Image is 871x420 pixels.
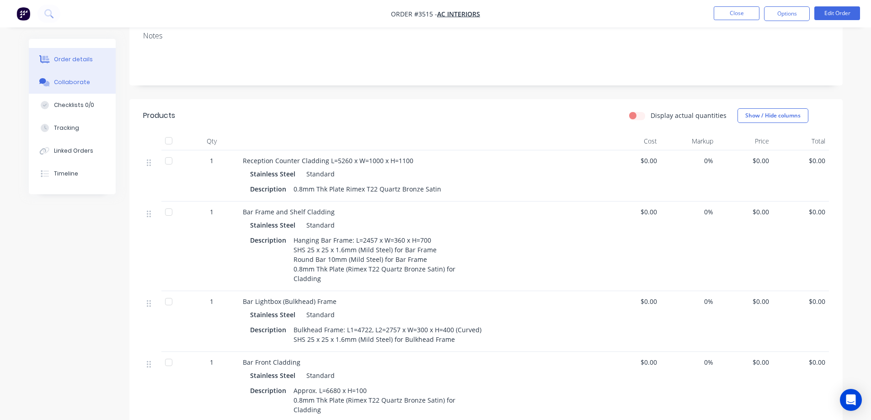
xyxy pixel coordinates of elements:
div: Stainless Steel [250,218,299,232]
div: 0.8mm Thk Plate Rimex T22 Quartz Bronze Satin [290,182,445,196]
button: Edit Order [814,6,860,20]
span: Order #3515 - [391,10,437,18]
div: Approx. L=6680 x H=100 0.8mm Thk Plate (Rimex T22 Quartz Bronze Satin) for Cladding [290,384,459,416]
span: 1 [210,156,214,165]
div: Stainless Steel [250,167,299,181]
span: $0.00 [609,207,657,217]
span: 1 [210,357,214,367]
div: Bulkhead Frame: L1=4722, L2=2757 x W=300 x H=400 (Curved) SHS 25 x 25 x 1.6mm (Mild Steel) for Bu... [290,323,485,346]
button: Collaborate [29,71,116,94]
div: Checklists 0/0 [54,101,94,109]
span: 1 [210,297,214,306]
button: Timeline [29,162,116,185]
button: Options [764,6,810,21]
span: $0.00 [609,297,657,306]
span: 0% [664,156,713,165]
span: $0.00 [721,357,769,367]
button: Show / Hide columns [737,108,808,123]
span: $0.00 [721,207,769,217]
span: Bar Front Cladding [243,358,300,367]
span: Bar Frame and Shelf Cladding [243,207,335,216]
div: Description [250,234,290,247]
div: Products [143,110,175,121]
button: Checklists 0/0 [29,94,116,117]
div: Cost [605,132,661,150]
div: Standard [303,218,335,232]
img: Factory [16,7,30,21]
span: $0.00 [609,156,657,165]
span: $0.00 [776,357,825,367]
button: Close [714,6,759,20]
span: 0% [664,297,713,306]
div: Markup [661,132,717,150]
div: Linked Orders [54,147,93,155]
div: Description [250,323,290,336]
div: Standard [303,308,335,321]
span: $0.00 [776,207,825,217]
span: $0.00 [609,357,657,367]
div: Open Intercom Messenger [840,389,862,411]
span: $0.00 [721,156,769,165]
span: $0.00 [721,297,769,306]
span: 0% [664,207,713,217]
div: Standard [303,369,335,382]
span: Bar Lightbox (Bulkhead) Frame [243,297,337,306]
span: 1 [210,207,214,217]
a: AC Interiors [437,10,480,18]
div: Order details [54,55,93,64]
div: Timeline [54,170,78,178]
span: $0.00 [776,156,825,165]
button: Linked Orders [29,139,116,162]
div: Description [250,182,290,196]
label: Display actual quantities [651,111,727,120]
button: Order details [29,48,116,71]
span: 0% [664,357,713,367]
div: Price [717,132,773,150]
div: Stainless Steel [250,308,299,321]
span: $0.00 [776,297,825,306]
div: Stainless Steel [250,369,299,382]
div: Collaborate [54,78,90,86]
button: Tracking [29,117,116,139]
div: Standard [303,167,335,181]
div: Description [250,384,290,397]
div: Hanging Bar Frame: L=2457 x W=360 x H=700 SHS 25 x 25 x 1.6mm (Mild Steel) for Bar Frame Round Ba... [290,234,459,285]
div: Qty [184,132,239,150]
div: Notes [143,32,829,40]
div: Total [773,132,829,150]
div: Tracking [54,124,79,132]
span: Reception Counter Cladding L=5260 x W=1000 x H=1100 [243,156,413,165]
